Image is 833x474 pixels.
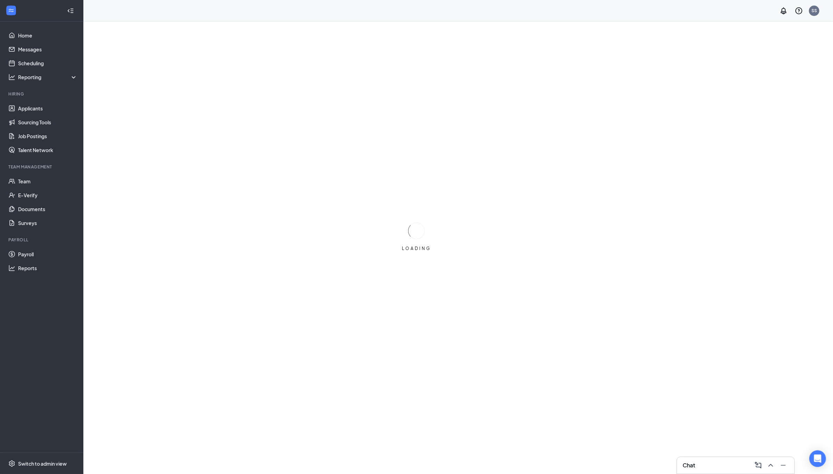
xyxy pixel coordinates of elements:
[67,7,74,14] svg: Collapse
[18,143,77,157] a: Talent Network
[18,202,77,216] a: Documents
[18,216,77,230] a: Surveys
[18,188,77,202] a: E-Verify
[18,460,67,467] div: Switch to admin view
[778,460,789,471] button: Minimize
[18,28,77,42] a: Home
[18,74,78,81] div: Reporting
[8,91,76,97] div: Hiring
[8,74,15,81] svg: Analysis
[809,450,826,467] div: Open Intercom Messenger
[753,460,764,471] button: ComposeMessage
[8,164,76,170] div: Team Management
[18,261,77,275] a: Reports
[18,56,77,70] a: Scheduling
[683,461,695,469] h3: Chat
[8,7,15,14] svg: WorkstreamLogo
[18,129,77,143] a: Job Postings
[779,461,787,469] svg: Minimize
[399,246,434,251] div: LOADING
[18,42,77,56] a: Messages
[811,8,817,14] div: SS
[8,237,76,243] div: Payroll
[767,461,775,469] svg: ChevronUp
[18,101,77,115] a: Applicants
[795,7,803,15] svg: QuestionInfo
[18,247,77,261] a: Payroll
[780,7,788,15] svg: Notifications
[8,460,15,467] svg: Settings
[754,461,762,469] svg: ComposeMessage
[18,174,77,188] a: Team
[765,460,776,471] button: ChevronUp
[18,115,77,129] a: Sourcing Tools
